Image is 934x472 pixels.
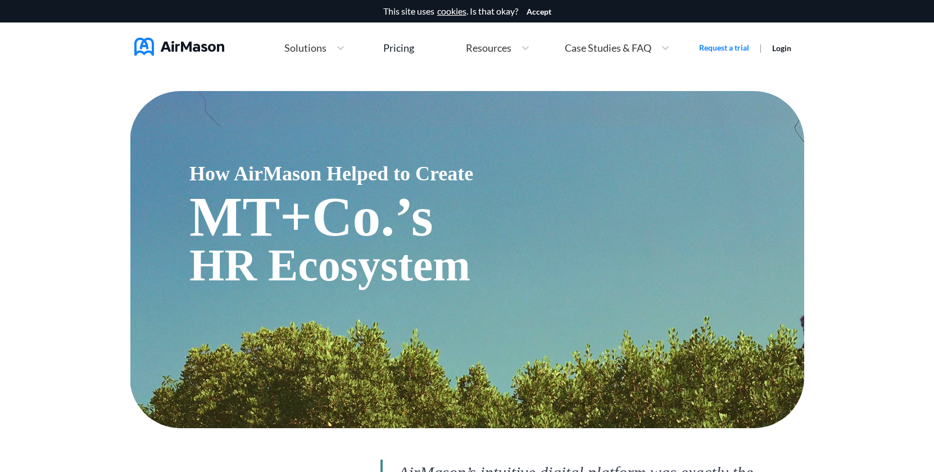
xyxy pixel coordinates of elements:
span: Solutions [284,43,327,53]
a: cookies [437,6,466,16]
span: Case Studies & FAQ [565,43,651,53]
a: Pricing [383,38,414,58]
span: Resources [466,43,511,53]
h1: MT+Co.’s [189,189,804,245]
img: AirMason Logo [134,38,224,56]
span: | [759,42,762,53]
a: Request a trial [699,42,749,53]
div: Pricing [383,43,414,53]
span: HR Ecosystem [189,232,804,299]
span: How AirMason Helped to Create [189,158,804,189]
a: Login [772,43,791,53]
button: Accept cookies [527,7,551,16]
